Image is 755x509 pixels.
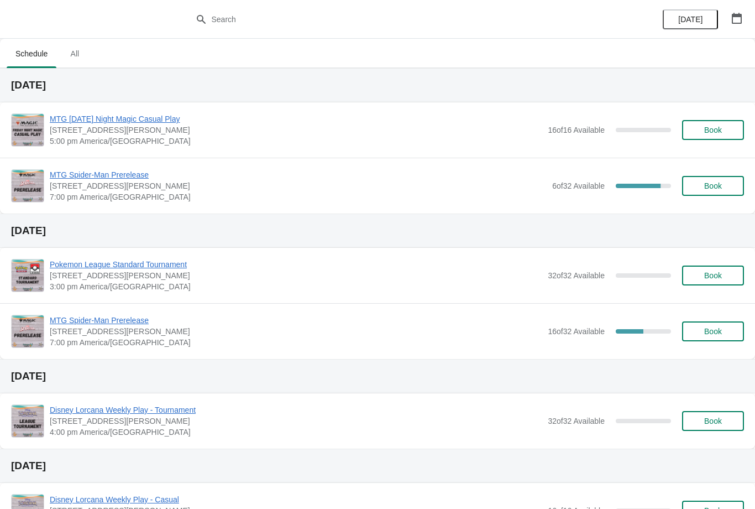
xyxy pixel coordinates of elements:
span: [STREET_ADDRESS][PERSON_NAME] [50,270,542,281]
button: Book [682,266,744,285]
button: Book [682,120,744,140]
img: MTG Spider-Man Prerelease | 2040 Louetta Rd Ste I Spring, TX 77388 | 7:00 pm America/Chicago [12,170,44,202]
span: Book [704,181,722,190]
span: 3:00 pm America/[GEOGRAPHIC_DATA] [50,281,542,292]
span: 5:00 pm America/[GEOGRAPHIC_DATA] [50,136,542,147]
span: Schedule [7,44,56,64]
span: 7:00 pm America/[GEOGRAPHIC_DATA] [50,191,547,202]
span: [STREET_ADDRESS][PERSON_NAME] [50,415,542,427]
button: Book [682,411,744,431]
span: 16 of 32 Available [548,327,605,336]
span: MTG Spider-Man Prerelease [50,169,547,180]
h2: [DATE] [11,460,744,471]
span: Book [704,417,722,425]
span: Disney Lorcana Weekly Play - Tournament [50,404,542,415]
span: MTG Spider-Man Prerelease [50,315,542,326]
button: [DATE] [663,9,718,29]
span: Disney Lorcana Weekly Play - Casual [50,494,542,505]
span: 6 of 32 Available [552,181,605,190]
span: 32 of 32 Available [548,271,605,280]
img: MTG Spider-Man Prerelease | 2040 Louetta Rd Ste I Spring, TX 77388 | 7:00 pm America/Chicago [12,315,44,347]
span: [STREET_ADDRESS][PERSON_NAME] [50,124,542,136]
h2: [DATE] [11,225,744,236]
span: 32 of 32 Available [548,417,605,425]
h2: [DATE] [11,80,744,91]
span: Pokemon League Standard Tournament [50,259,542,270]
span: [DATE] [678,15,702,24]
span: [STREET_ADDRESS][PERSON_NAME] [50,180,547,191]
img: Disney Lorcana Weekly Play - Tournament | 2040 Louetta Rd Ste I Spring, TX 77388 | 4:00 pm Americ... [12,405,44,437]
span: 4:00 pm America/[GEOGRAPHIC_DATA] [50,427,542,438]
h2: [DATE] [11,371,744,382]
input: Search [211,9,567,29]
span: Book [704,327,722,336]
img: Pokemon League Standard Tournament | 2040 Louetta Rd Ste I Spring, TX 77388 | 3:00 pm America/Chi... [12,259,44,292]
span: MTG [DATE] Night Magic Casual Play [50,113,542,124]
span: All [61,44,88,64]
span: Book [704,271,722,280]
span: 16 of 16 Available [548,126,605,134]
span: Book [704,126,722,134]
img: MTG Friday Night Magic Casual Play | 2040 Louetta Rd Ste I Spring, TX 77388 | 5:00 pm America/Chi... [12,114,44,146]
button: Book [682,321,744,341]
span: [STREET_ADDRESS][PERSON_NAME] [50,326,542,337]
span: 7:00 pm America/[GEOGRAPHIC_DATA] [50,337,542,348]
button: Book [682,176,744,196]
